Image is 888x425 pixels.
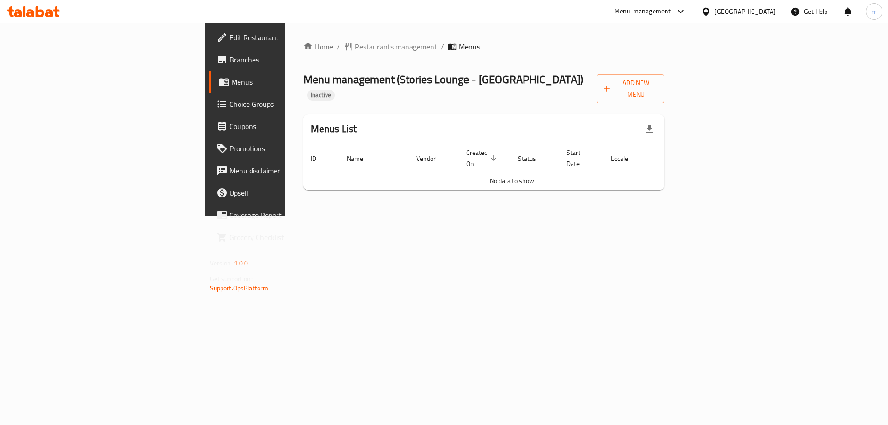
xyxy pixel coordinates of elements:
span: Locale [611,153,640,164]
span: Coupons [229,121,346,132]
span: Coverage Report [229,209,346,221]
div: [GEOGRAPHIC_DATA] [715,6,776,17]
span: Name [347,153,375,164]
span: 1.0.0 [234,257,248,269]
span: No data to show [490,175,534,187]
a: Edit Restaurant [209,26,354,49]
span: Status [518,153,548,164]
span: Get support on: [210,273,253,285]
li: / [441,41,444,52]
table: enhanced table [303,144,721,190]
a: Upsell [209,182,354,204]
span: Menus [231,76,346,87]
span: m [871,6,877,17]
span: Created On [466,147,499,169]
span: ID [311,153,328,164]
span: Menus [459,41,480,52]
span: Add New Menu [604,77,657,100]
a: Coverage Report [209,204,354,226]
span: Menu disclaimer [229,165,346,176]
a: Menus [209,71,354,93]
div: Export file [638,118,660,140]
a: Branches [209,49,354,71]
span: Promotions [229,143,346,154]
a: Choice Groups [209,93,354,115]
a: Menu disclaimer [209,160,354,182]
span: Version: [210,257,233,269]
h2: Menus List [311,122,357,136]
nav: breadcrumb [303,41,665,52]
span: Restaurants management [355,41,437,52]
a: Grocery Checklist [209,226,354,248]
button: Add New Menu [597,74,664,103]
a: Restaurants management [344,41,437,52]
div: Menu-management [614,6,671,17]
span: Grocery Checklist [229,232,346,243]
span: Start Date [567,147,592,169]
span: Choice Groups [229,99,346,110]
span: Branches [229,54,346,65]
a: Support.OpsPlatform [210,282,269,294]
span: Upsell [229,187,346,198]
span: Vendor [416,153,448,164]
a: Promotions [209,137,354,160]
span: Edit Restaurant [229,32,346,43]
span: Menu management ( Stories Lounge - [GEOGRAPHIC_DATA] ) [303,69,583,90]
a: Coupons [209,115,354,137]
th: Actions [651,144,721,172]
